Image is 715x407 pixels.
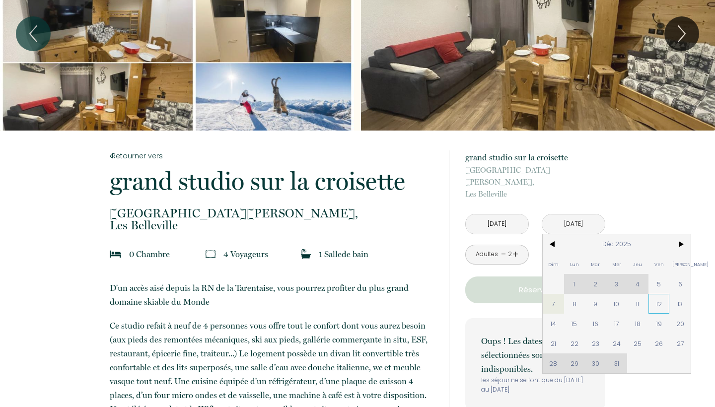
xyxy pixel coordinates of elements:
span: > [669,234,691,254]
span: < [543,234,564,254]
span: 20 [669,314,691,334]
a: - [501,247,506,262]
span: 27 [669,334,691,353]
span: 25 [627,334,648,353]
p: 0 Chambre [129,247,170,261]
img: guests [206,249,215,259]
div: 2 [507,250,512,259]
span: Mer [606,254,628,274]
span: 18 [627,314,648,334]
p: D'un accès aisé depuis la RN de la Tarentaise, vous pourrez profiter du plus grand domaine skiabl... [110,281,435,309]
button: Réserver [465,276,605,303]
span: 5 [648,274,670,294]
span: Ven [648,254,670,274]
a: Retourner vers [110,150,435,161]
input: Arrivée [466,214,528,234]
span: 9 [585,294,606,314]
p: Les Belleville [465,164,605,200]
span: 14 [543,314,564,334]
span: 21 [543,334,564,353]
span: 26 [648,334,670,353]
span: Lun [564,254,585,274]
span: 6 [669,274,691,294]
span: 23 [585,334,606,353]
span: [GEOGRAPHIC_DATA][PERSON_NAME], [465,164,605,188]
span: 24 [606,334,628,353]
p: grand studio sur la croisette [110,169,435,194]
span: 19 [648,314,670,334]
div: Adultes [476,250,498,259]
span: 7 [543,294,564,314]
span: 16 [585,314,606,334]
span: 8 [564,294,585,314]
p: 1 Salle de bain [319,247,368,261]
p: Oups ! Les dates sélectionnées sont indisponibles. [481,334,589,376]
span: [PERSON_NAME] [669,254,691,274]
span: 17 [606,314,628,334]
p: grand studio sur la croisette [465,150,605,164]
span: 12 [648,294,670,314]
span: 13 [669,294,691,314]
a: + [512,247,518,262]
span: Mar [585,254,606,274]
button: Next [664,16,699,51]
span: Dim [543,254,564,274]
span: 11 [627,294,648,314]
span: s [265,249,268,259]
p: Les Belleville [110,207,435,231]
span: [GEOGRAPHIC_DATA][PERSON_NAME], [110,207,435,219]
span: Déc 2025 [564,234,670,254]
span: 10 [606,294,628,314]
span: Jeu [627,254,648,274]
p: 4 Voyageur [223,247,268,261]
span: 15 [564,314,585,334]
p: Réserver [469,284,602,296]
input: Départ [542,214,605,234]
span: 22 [564,334,585,353]
p: les séjour ne se font que du [DATE] au [DATE] [481,376,589,395]
button: Previous [16,16,51,51]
